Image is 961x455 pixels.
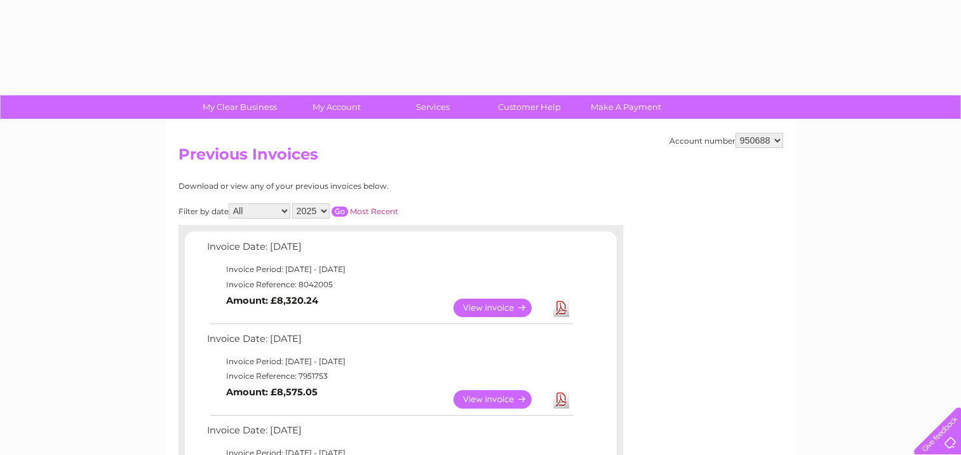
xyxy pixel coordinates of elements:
a: Make A Payment [574,95,678,119]
a: Download [553,299,569,317]
div: Download or view any of your previous invoices below. [178,182,512,191]
td: Invoice Date: [DATE] [204,330,575,354]
a: My Clear Business [187,95,292,119]
div: Filter by date [178,203,512,219]
b: Amount: £8,575.05 [226,386,318,398]
td: Invoice Date: [DATE] [204,238,575,262]
a: Customer Help [477,95,582,119]
td: Invoice Period: [DATE] - [DATE] [204,262,575,277]
h2: Previous Invoices [178,146,783,170]
a: My Account [284,95,389,119]
a: Download [553,390,569,409]
a: Services [380,95,485,119]
a: Most Recent [350,207,398,216]
a: View [454,390,547,409]
td: Invoice Reference: 7951753 [204,369,575,384]
td: Invoice Reference: 8042005 [204,277,575,292]
td: Invoice Period: [DATE] - [DATE] [204,354,575,369]
a: View [454,299,547,317]
b: Amount: £8,320.24 [226,295,318,306]
div: Account number [669,133,783,148]
td: Invoice Date: [DATE] [204,422,575,445]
